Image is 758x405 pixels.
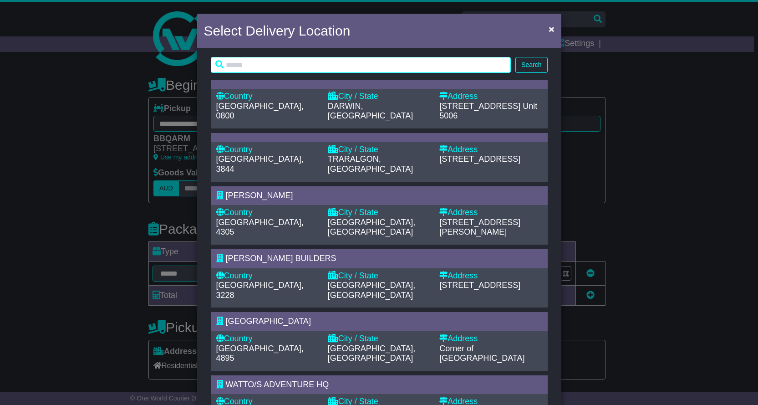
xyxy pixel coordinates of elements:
[328,208,430,218] div: City / State
[439,344,524,363] span: Corner of [GEOGRAPHIC_DATA]
[216,102,304,121] span: [GEOGRAPHIC_DATA], 0800
[328,92,430,102] div: City / State
[216,208,319,218] div: Country
[439,271,542,281] div: Address
[328,344,415,363] span: [GEOGRAPHIC_DATA], [GEOGRAPHIC_DATA]
[439,208,542,218] div: Address
[439,102,537,121] span: Unit 5006
[216,334,319,344] div: Country
[439,218,520,237] span: [STREET_ADDRESS][PERSON_NAME]
[226,317,311,326] span: [GEOGRAPHIC_DATA]
[226,254,336,263] span: [PERSON_NAME] BUILDERS
[439,154,520,164] span: [STREET_ADDRESS]
[439,92,542,102] div: Address
[216,218,304,237] span: [GEOGRAPHIC_DATA], 4305
[439,145,542,155] div: Address
[216,281,304,300] span: [GEOGRAPHIC_DATA], 3228
[204,21,351,41] h4: Select Delivery Location
[328,145,430,155] div: City / State
[216,145,319,155] div: Country
[439,334,542,344] div: Address
[216,154,304,174] span: [GEOGRAPHIC_DATA], 3844
[544,20,559,38] button: Close
[439,102,520,111] span: [STREET_ADDRESS]
[328,154,413,174] span: TRARALGON, [GEOGRAPHIC_DATA]
[216,271,319,281] div: Country
[216,92,319,102] div: Country
[328,102,413,121] span: DARWIN, [GEOGRAPHIC_DATA]
[439,281,520,290] span: [STREET_ADDRESS]
[549,24,554,34] span: ×
[328,218,415,237] span: [GEOGRAPHIC_DATA], [GEOGRAPHIC_DATA]
[328,281,415,300] span: [GEOGRAPHIC_DATA], [GEOGRAPHIC_DATA]
[328,334,430,344] div: City / State
[226,380,329,389] span: WATTO/S ADVENTURE HQ
[515,57,547,73] button: Search
[328,271,430,281] div: City / State
[216,344,304,363] span: [GEOGRAPHIC_DATA], 4895
[226,191,293,200] span: [PERSON_NAME]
